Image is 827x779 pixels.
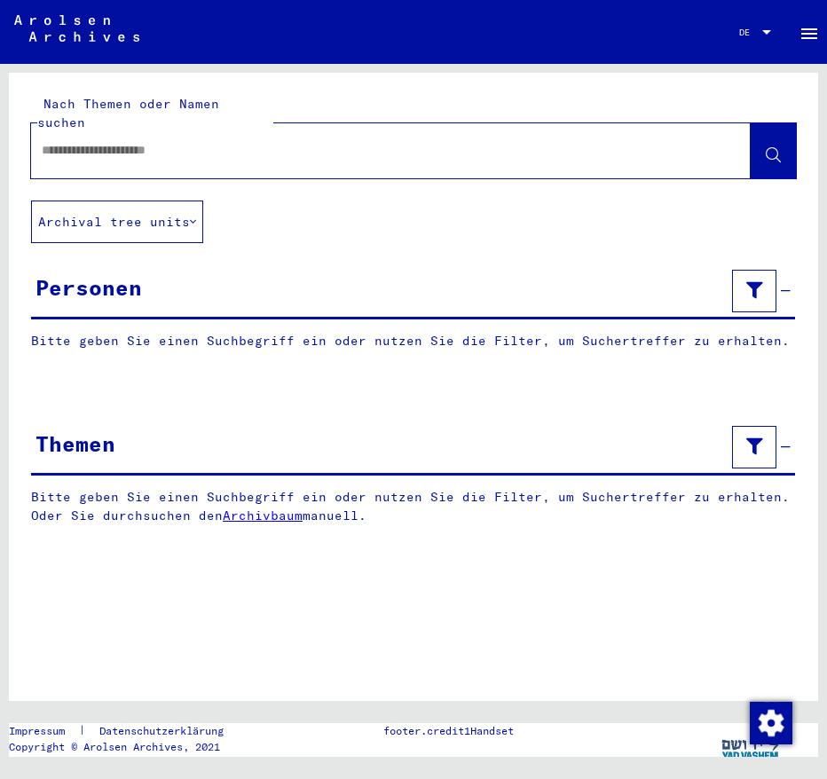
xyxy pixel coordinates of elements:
[223,508,303,523] a: Archivbaum
[35,428,115,460] div: Themen
[9,723,79,739] a: Impressum
[31,488,796,525] p: Bitte geben Sie einen Suchbegriff ein oder nutzen Sie die Filter, um Suchertreffer zu erhalten. O...
[718,723,784,767] img: yv_logo.png
[739,28,759,37] span: DE
[9,739,245,755] p: Copyright © Arolsen Archives, 2021
[799,23,820,44] mat-icon: Side nav toggle icon
[35,271,142,303] div: Personen
[383,723,514,739] p: footer.credit1Handset
[750,702,792,744] img: Zustimmung ändern
[31,201,203,243] button: Archival tree units
[9,723,245,739] div: |
[792,14,827,50] button: Toggle sidenav
[14,15,139,42] img: Arolsen_neg.svg
[37,96,219,130] mat-label: Nach Themen oder Namen suchen
[85,723,245,739] a: Datenschutzerklärung
[31,332,795,350] p: Bitte geben Sie einen Suchbegriff ein oder nutzen Sie die Filter, um Suchertreffer zu erhalten.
